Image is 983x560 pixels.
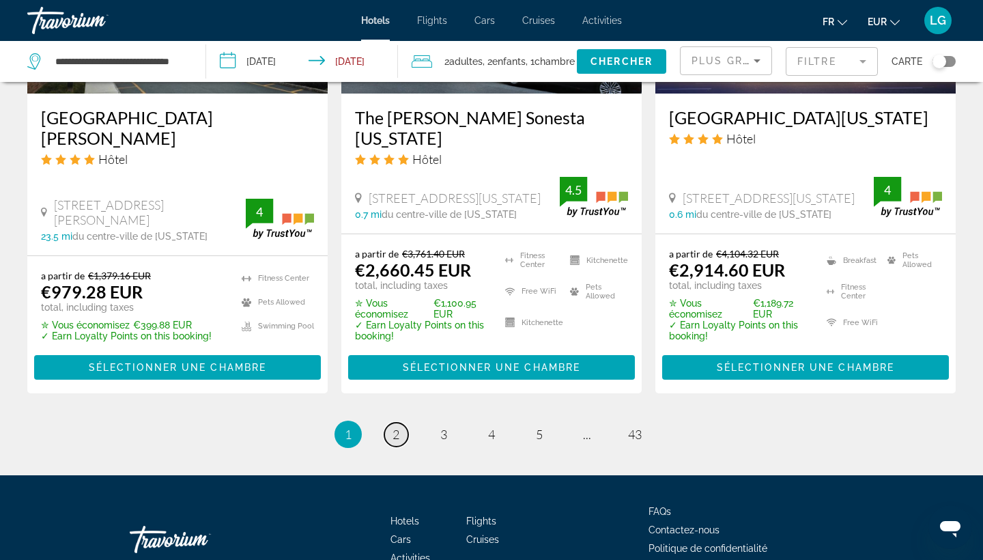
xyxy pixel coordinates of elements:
[412,152,442,167] span: Hôtel
[390,534,411,545] a: Cars
[928,505,972,549] iframe: Bouton de lancement de la fenêtre de messagerie
[820,279,881,304] li: Fitness Center
[560,177,628,217] img: trustyou-badge.svg
[669,107,942,128] h3: [GEOGRAPHIC_DATA][US_STATE]
[669,209,696,220] span: 0.6 mi
[449,56,483,67] span: Adultes
[726,131,756,146] span: Hôtel
[41,302,212,313] p: total, including taxes
[417,15,447,26] span: Flights
[669,298,750,320] span: ✮ Vous économisez
[692,53,760,69] mat-select: Sort by
[716,248,779,260] del: €4,104.32 EUR
[692,55,855,66] span: Plus grandes économies
[41,281,143,302] ins: €979.28 EUR
[492,56,526,67] span: Enfants
[402,248,465,260] del: €3,761.40 EUR
[536,427,543,442] span: 5
[130,519,266,560] a: Travorium
[369,191,541,206] span: [STREET_ADDRESS][US_STATE]
[498,279,563,304] li: Free WiFi
[522,15,555,26] a: Cruises
[235,294,314,311] li: Pets Allowed
[27,3,164,38] a: Travorium
[823,16,834,27] span: fr
[823,12,847,31] button: Change language
[41,231,72,242] span: 23.5 mi
[361,15,390,26] span: Hotels
[348,355,635,380] button: Sélectionner une chambre
[483,52,526,71] span: , 2
[922,55,956,68] button: Toggle map
[535,56,575,67] span: Chambre
[696,209,831,220] span: du centre-ville de [US_STATE]
[669,131,942,146] div: 4 star Hotel
[235,270,314,287] li: Fitness Center
[474,15,495,26] span: Cars
[345,427,352,442] span: 1
[786,46,878,76] button: Filter
[41,107,314,148] a: [GEOGRAPHIC_DATA][PERSON_NAME]
[669,248,713,260] span: a partir de
[649,524,720,535] a: Contactez-nous
[403,362,580,373] span: Sélectionner une chambre
[466,516,496,527] a: Flights
[868,12,900,31] button: Change currency
[874,182,901,198] div: 4
[498,248,563,272] li: Fitness Center
[930,14,946,27] span: LG
[390,516,419,527] a: Hotels
[27,421,956,448] nav: Pagination
[355,209,382,220] span: 0.7 mi
[41,320,212,331] p: €399.88 EUR
[560,182,587,198] div: 4.5
[355,298,488,320] p: €1,100.95 EUR
[34,355,321,380] button: Sélectionner une chambre
[669,320,810,341] p: ✓ Earn Loyalty Points on this booking!
[577,49,666,74] button: Chercher
[89,362,266,373] span: Sélectionner une chambre
[41,331,212,341] p: ✓ Earn Loyalty Points on this booking!
[488,427,495,442] span: 4
[526,52,575,71] span: , 1
[41,152,314,167] div: 4 star Hotel
[683,191,855,206] span: [STREET_ADDRESS][US_STATE]
[662,355,949,380] button: Sélectionner une chambre
[41,270,85,281] span: a partir de
[920,6,956,35] button: User Menu
[717,362,894,373] span: Sélectionner une chambre
[41,320,130,331] span: ✮ Vous économisez
[355,260,471,280] ins: €2,660.45 EUR
[206,41,399,82] button: Check-in date: Oct 27, 2025 Check-out date: Nov 2, 2025
[669,280,810,291] p: total, including taxes
[662,359,949,374] a: Sélectionner une chambre
[669,260,785,280] ins: €2,914.60 EUR
[582,15,622,26] a: Activities
[868,16,887,27] span: EUR
[563,248,628,272] li: Kitchenette
[649,506,671,517] a: FAQs
[874,177,942,217] img: trustyou-badge.svg
[590,56,653,67] span: Chercher
[355,280,488,291] p: total, including taxes
[440,427,447,442] span: 3
[669,298,810,320] p: €1,189.72 EUR
[583,427,591,442] span: ...
[246,199,314,239] img: trustyou-badge.svg
[355,320,488,341] p: ✓ Earn Loyalty Points on this booking!
[98,152,128,167] span: Hôtel
[892,52,922,71] span: Carte
[466,534,499,545] a: Cruises
[649,543,767,554] a: Politique de confidentialité
[398,41,577,82] button: Travelers: 2 adults, 2 children
[820,248,881,272] li: Breakfast
[348,359,635,374] a: Sélectionner une chambre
